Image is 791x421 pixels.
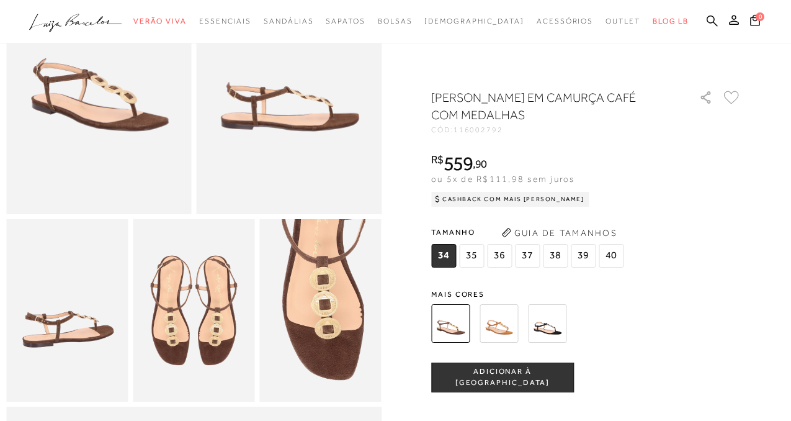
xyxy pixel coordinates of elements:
a: noSubCategoriesText [378,10,413,33]
span: 38 [543,244,568,268]
div: Cashback com Mais [PERSON_NAME] [431,192,589,207]
a: noSubCategoriesText [199,10,251,33]
span: 34 [431,244,456,268]
span: 35 [459,244,484,268]
span: ou 5x de R$111,98 sem juros [431,174,574,184]
span: BLOG LB [653,17,689,25]
span: 36 [487,244,512,268]
span: 116002792 [454,125,503,134]
a: noSubCategoriesText [326,10,365,33]
div: CÓD: [431,126,679,134]
span: 90 [475,157,487,170]
i: R$ [431,154,444,165]
span: [DEMOGRAPHIC_DATA] [424,17,524,25]
span: Sapatos [326,17,365,25]
span: 559 [444,152,473,174]
button: ADICIONAR À [GEOGRAPHIC_DATA] [431,363,574,392]
span: Essenciais [199,17,251,25]
span: Verão Viva [133,17,187,25]
span: 39 [571,244,596,268]
img: SANDÁLIA RASTEIRA EM CAMURÇA CAFÉ COM MEDALHAS [431,304,470,343]
span: 37 [515,244,540,268]
span: Acessórios [537,17,593,25]
img: image [133,219,254,402]
h1: [PERSON_NAME] EM CAMURÇA CAFÉ COM MEDALHAS [431,89,664,124]
span: Tamanho [431,223,627,242]
i: , [473,158,487,170]
a: noSubCategoriesText [537,10,593,33]
a: noSubCategoriesText [424,10,524,33]
button: 0 [746,14,764,30]
a: noSubCategoriesText [264,10,313,33]
span: ADICIONAR À [GEOGRAPHIC_DATA] [432,366,573,388]
span: Sandálias [264,17,313,25]
a: BLOG LB [653,10,689,33]
a: noSubCategoriesText [606,10,640,33]
a: noSubCategoriesText [133,10,187,33]
button: Guia de Tamanhos [497,223,621,243]
span: Mais cores [431,291,741,298]
img: image [6,219,128,402]
img: SANDÁLIA RASTEIRA EM CAMURÇA PRETO COM MEDALHAS [528,304,566,343]
span: 0 [756,12,764,21]
span: 40 [599,244,623,268]
span: Bolsas [378,17,413,25]
img: SANDÁLIA RASTEIRA EM CAMURÇA CARAMELO COM MEDALHAS [480,304,518,343]
img: image [260,219,382,402]
span: Outlet [606,17,640,25]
